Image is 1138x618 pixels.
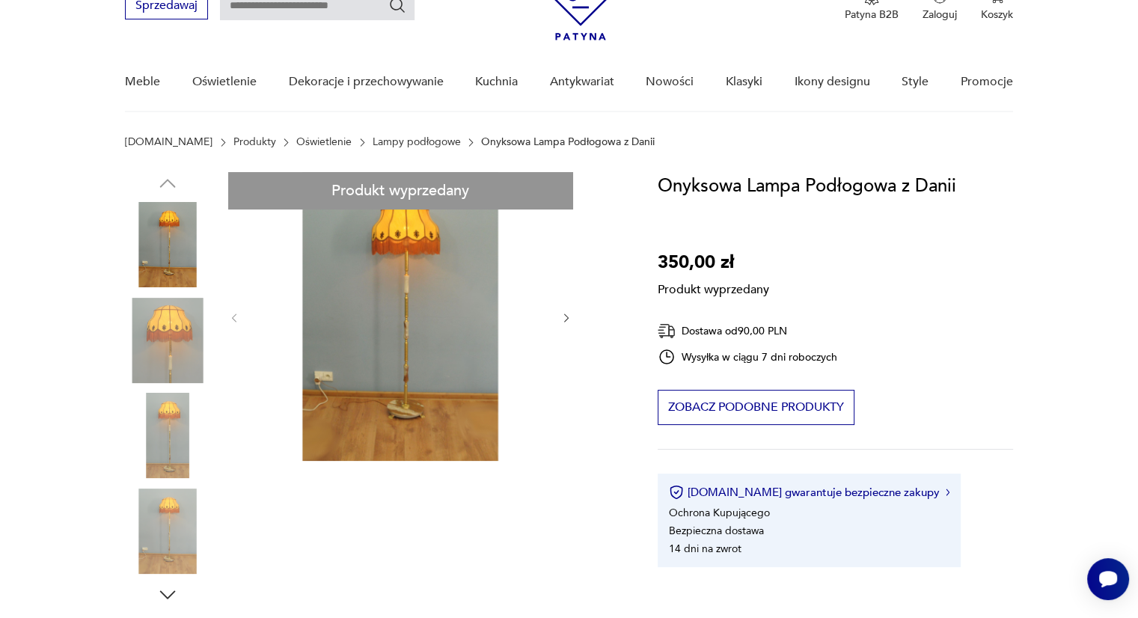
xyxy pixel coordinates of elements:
a: Produkty [233,136,276,148]
p: Patyna B2B [845,7,899,22]
p: Produkt wyprzedany [658,277,769,298]
a: Nowości [646,53,694,111]
a: Klasyki [726,53,762,111]
a: Promocje [961,53,1013,111]
iframe: Smartsupp widget button [1087,558,1129,600]
a: Antykwariat [550,53,614,111]
img: Ikona dostawy [658,322,676,340]
p: 350,00 zł [658,248,769,277]
a: Oświetlenie [192,53,257,111]
p: Onyksowa Lampa Podłogowa z Danii [481,136,655,148]
p: Zaloguj [923,7,957,22]
button: Zobacz podobne produkty [658,390,854,425]
img: Ikona strzałki w prawo [946,489,950,496]
button: [DOMAIN_NAME] gwarantuje bezpieczne zakupy [669,485,949,500]
img: Ikona certyfikatu [669,485,684,500]
a: [DOMAIN_NAME] [125,136,212,148]
li: Bezpieczna dostawa [669,524,764,538]
a: Ikony designu [794,53,869,111]
a: Meble [125,53,160,111]
a: Sprzedawaj [125,1,208,12]
a: Lampy podłogowe [373,136,461,148]
li: 14 dni na zwrot [669,542,741,556]
a: Dekoracje i przechowywanie [288,53,443,111]
li: Ochrona Kupującego [669,506,770,520]
p: Koszyk [981,7,1013,22]
a: Style [902,53,929,111]
div: Dostawa od 90,00 PLN [658,322,837,340]
h1: Onyksowa Lampa Podłogowa z Danii [658,172,956,201]
div: Wysyłka w ciągu 7 dni roboczych [658,348,837,366]
a: Kuchnia [475,53,518,111]
a: Oświetlenie [296,136,352,148]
